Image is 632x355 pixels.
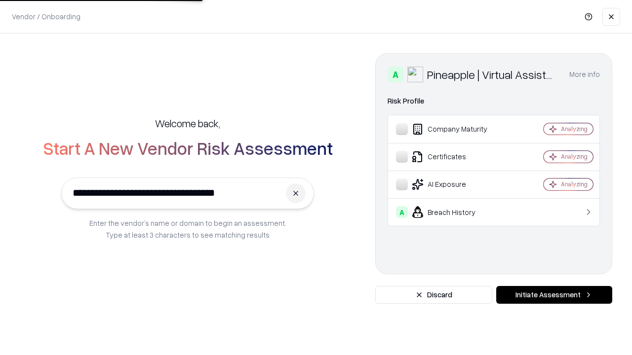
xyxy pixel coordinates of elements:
[561,152,588,161] div: Analyzing
[427,67,557,82] div: Pineapple | Virtual Assistant Agency
[396,123,514,135] div: Company Maturity
[89,217,286,241] p: Enter the vendor’s name or domain to begin an assessment. Type at least 3 characters to see match...
[496,286,612,304] button: Initiate Assessment
[396,178,514,190] div: AI Exposure
[407,67,423,82] img: Pineapple | Virtual Assistant Agency
[43,138,333,158] h2: Start A New Vendor Risk Assessment
[396,206,514,218] div: Breach History
[388,67,403,82] div: A
[375,286,492,304] button: Discard
[561,180,588,188] div: Analyzing
[12,11,80,22] p: Vendor / Onboarding
[561,125,588,133] div: Analyzing
[155,116,220,130] h5: Welcome back,
[569,66,600,83] button: More info
[388,95,600,107] div: Risk Profile
[396,151,514,163] div: Certificates
[396,206,408,218] div: A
